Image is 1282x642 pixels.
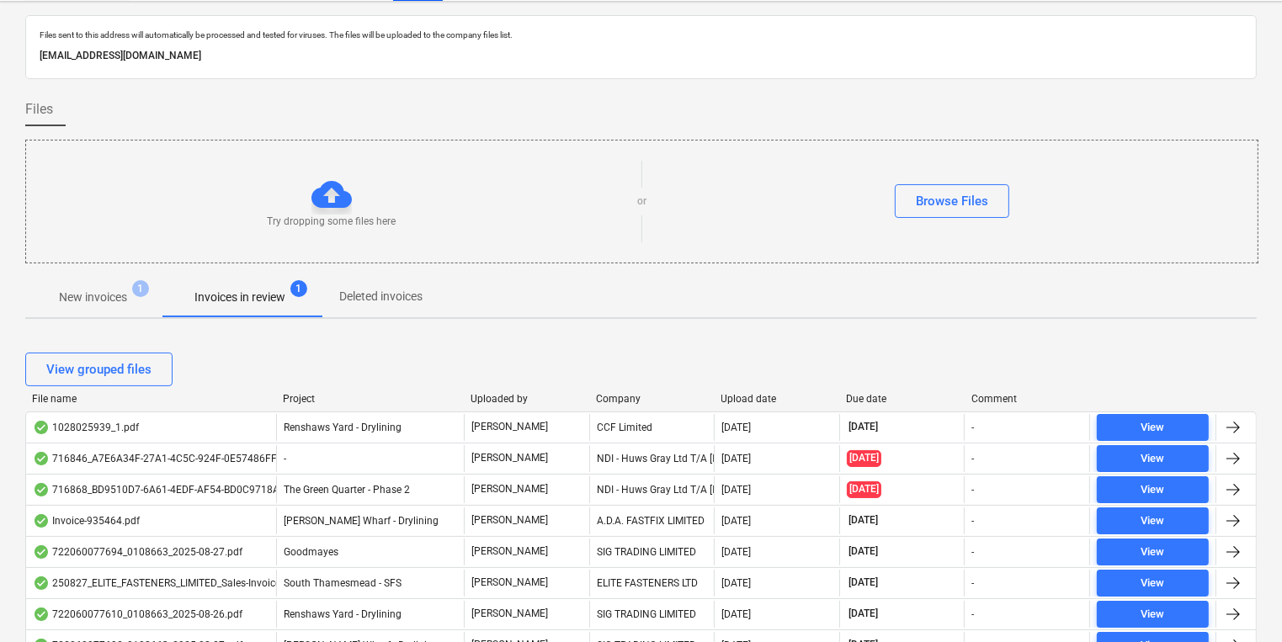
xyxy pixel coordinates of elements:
[895,184,1009,218] button: Browse Files
[971,393,1083,405] div: Comment
[589,507,715,534] div: A.D.A. FASTFIX LIMITED
[721,422,751,433] div: [DATE]
[589,414,715,441] div: CCF Limited
[283,393,457,405] div: Project
[637,194,646,209] p: or
[1141,543,1165,562] div: View
[971,453,974,464] div: -
[268,215,396,229] p: Try dropping some files here
[589,601,715,628] div: SIG TRADING LIMITED
[471,513,548,528] p: [PERSON_NAME]
[284,608,402,620] span: Renshaws Yard - Drylining
[194,289,285,306] p: Invoices in review
[33,452,317,465] div: 716846_A7E6A34F-27A1-4C5C-924F-0E57486FFD0B.PDF
[847,420,880,434] span: [DATE]
[721,393,833,405] div: Upload date
[1097,414,1209,441] button: View
[33,545,242,559] div: 722060077694_0108663_2025-08-27.pdf
[971,608,974,620] div: -
[339,288,423,305] p: Deleted invoices
[471,393,582,405] div: Uploaded by
[471,576,548,590] p: [PERSON_NAME]
[1097,601,1209,628] button: View
[971,577,974,589] div: -
[284,422,402,433] span: Renshaws Yard - Drylining
[589,570,715,597] div: ELITE FASTENERS LTD
[25,99,53,119] span: Files
[847,513,880,528] span: [DATE]
[847,481,881,497] span: [DATE]
[596,393,708,405] div: Company
[916,190,988,212] div: Browse Files
[971,546,974,558] div: -
[471,607,548,621] p: [PERSON_NAME]
[33,545,50,559] div: OCR finished
[1198,561,1282,642] iframe: Chat Widget
[471,544,548,559] p: [PERSON_NAME]
[32,393,269,405] div: File name
[290,280,307,297] span: 1
[971,515,974,527] div: -
[471,451,548,465] p: [PERSON_NAME]
[1097,570,1209,597] button: View
[284,484,410,496] span: The Green Quarter - Phase 2
[33,483,50,496] div: OCR finished
[847,450,881,466] span: [DATE]
[721,577,751,589] div: [DATE]
[46,358,152,380] div: View grouped files
[33,421,139,434] div: 1028025939_1.pdf
[847,576,880,590] span: [DATE]
[1141,512,1165,531] div: View
[33,608,50,621] div: OCR finished
[33,514,50,528] div: OCR finished
[589,445,715,472] div: NDI - Huws Gray Ltd T/A [PERSON_NAME]
[1097,507,1209,534] button: View
[33,576,50,590] div: OCR finished
[971,484,974,496] div: -
[33,452,50,465] div: OCR finished
[721,484,751,496] div: [DATE]
[132,280,149,297] span: 1
[471,420,548,434] p: [PERSON_NAME]
[25,140,1258,263] div: Try dropping some files hereorBrowse Files
[721,546,751,558] div: [DATE]
[971,422,974,433] div: -
[284,546,338,558] span: Goodmayes
[589,539,715,565] div: SIG TRADING LIMITED
[847,544,880,559] span: [DATE]
[59,289,127,306] p: New invoices
[1141,574,1165,593] div: View
[25,353,173,386] button: View grouped files
[847,607,880,621] span: [DATE]
[284,577,402,589] span: South Thamesmead - SFS
[721,608,751,620] div: [DATE]
[33,421,50,434] div: OCR finished
[721,515,751,527] div: [DATE]
[284,515,439,527] span: Montgomery's Wharf - Drylining
[40,47,1242,65] p: [EMAIL_ADDRESS][DOMAIN_NAME]
[284,453,286,464] span: -
[33,514,140,528] div: Invoice-935464.pdf
[1097,445,1209,472] button: View
[33,608,242,621] div: 722060077610_0108663_2025-08-26.pdf
[1141,480,1165,500] div: View
[846,393,958,405] div: Due date
[1097,476,1209,503] button: View
[471,482,548,496] p: [PERSON_NAME]
[33,483,319,496] div: 716868_BD9510D7-6A61-4EDF-AF54-BD0C9718A0DF.PDF
[1097,539,1209,565] button: View
[40,29,1242,40] p: Files sent to this address will automatically be processed and tested for viruses. The files will...
[1141,605,1165,624] div: View
[1141,449,1165,469] div: View
[33,576,332,590] div: 250827_ELITE_FASTENERS_LIMITED_Sales-Invoice_79369.pdf
[1141,418,1165,438] div: View
[721,453,751,464] div: [DATE]
[589,476,715,503] div: NDI - Huws Gray Ltd T/A [PERSON_NAME]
